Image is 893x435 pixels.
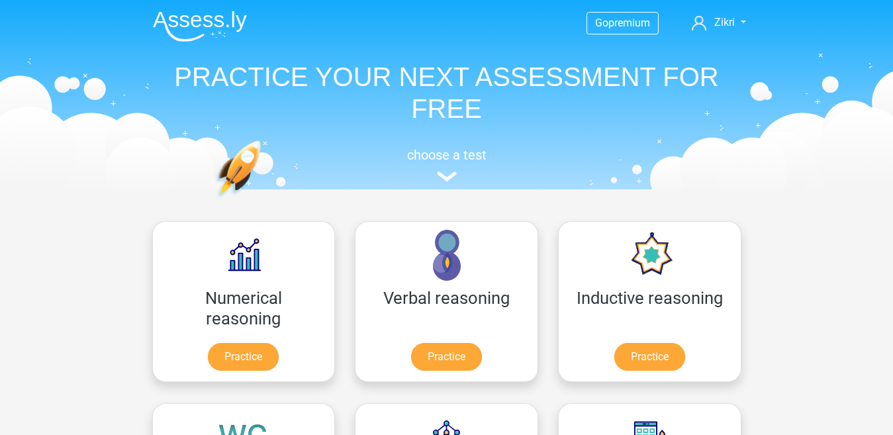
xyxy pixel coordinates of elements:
h1: PRACTICE YOUR NEXT ASSESSMENT FOR FREE [142,61,751,124]
span: Go [595,17,608,29]
a: Practice [614,343,685,371]
h5: choose a test [142,147,751,163]
span: premium [608,17,650,29]
img: assessment [437,171,457,181]
a: Gopremium [587,14,658,32]
a: choose a test [142,147,751,182]
img: practice [215,140,312,260]
a: Practice [411,343,482,371]
a: Practice [208,343,279,371]
span: Zikri [714,16,735,28]
img: Assessly [153,11,247,42]
a: Zikri [686,15,751,30]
